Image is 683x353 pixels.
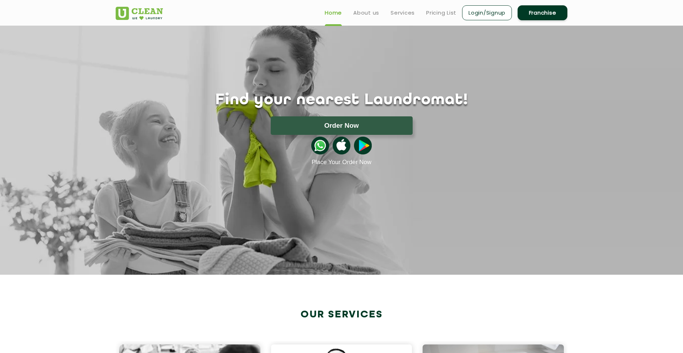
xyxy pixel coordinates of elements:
a: Franchise [518,5,567,20]
a: Pricing List [426,9,456,17]
h2: Our Services [116,309,567,321]
img: UClean Laundry and Dry Cleaning [116,7,163,20]
a: Login/Signup [462,5,512,20]
a: About us [353,9,379,17]
a: Home [325,9,342,17]
img: apple-icon.png [333,137,350,154]
button: Order Now [271,116,413,135]
a: Place Your Order Now [312,159,371,166]
a: Services [391,9,415,17]
img: whatsappicon.png [311,137,329,154]
h1: Find your nearest Laundromat! [110,91,573,109]
img: playstoreicon.png [354,137,372,154]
